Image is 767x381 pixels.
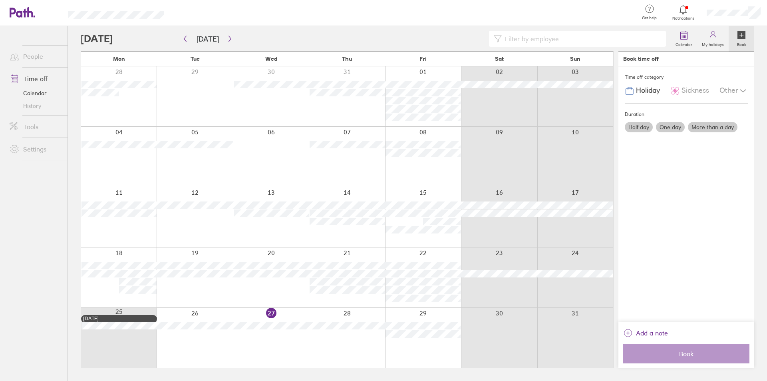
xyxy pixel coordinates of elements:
button: Add a note [623,327,668,339]
a: Time off [3,71,68,87]
a: People [3,48,68,64]
label: My holidays [697,40,729,47]
div: Other [719,83,748,98]
div: [DATE] [83,316,155,321]
span: Tue [191,56,200,62]
a: My holidays [697,26,729,52]
span: Add a note [636,327,668,339]
span: Holiday [636,86,660,95]
label: One day [656,122,685,132]
span: Mon [113,56,125,62]
a: Settings [3,141,68,157]
div: Time off category [625,71,748,83]
span: Wed [265,56,277,62]
span: Sickness [682,86,709,95]
label: Calendar [671,40,697,47]
span: Book [629,350,744,357]
span: Notifications [670,16,696,21]
span: Sun [570,56,580,62]
label: Half day [625,122,653,132]
label: More than a day [688,122,737,132]
button: Book [623,344,749,363]
span: Fri [419,56,427,62]
span: Sat [495,56,504,62]
a: Calendar [3,87,68,100]
a: Tools [3,119,68,135]
a: Calendar [671,26,697,52]
span: Thu [342,56,352,62]
span: Get help [636,16,662,20]
a: History [3,100,68,112]
label: Book [732,40,751,47]
button: [DATE] [190,32,225,46]
div: Duration [625,108,748,120]
a: Book [729,26,754,52]
div: Book time off [623,56,659,62]
a: Notifications [670,4,696,21]
input: Filter by employee [502,31,661,46]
